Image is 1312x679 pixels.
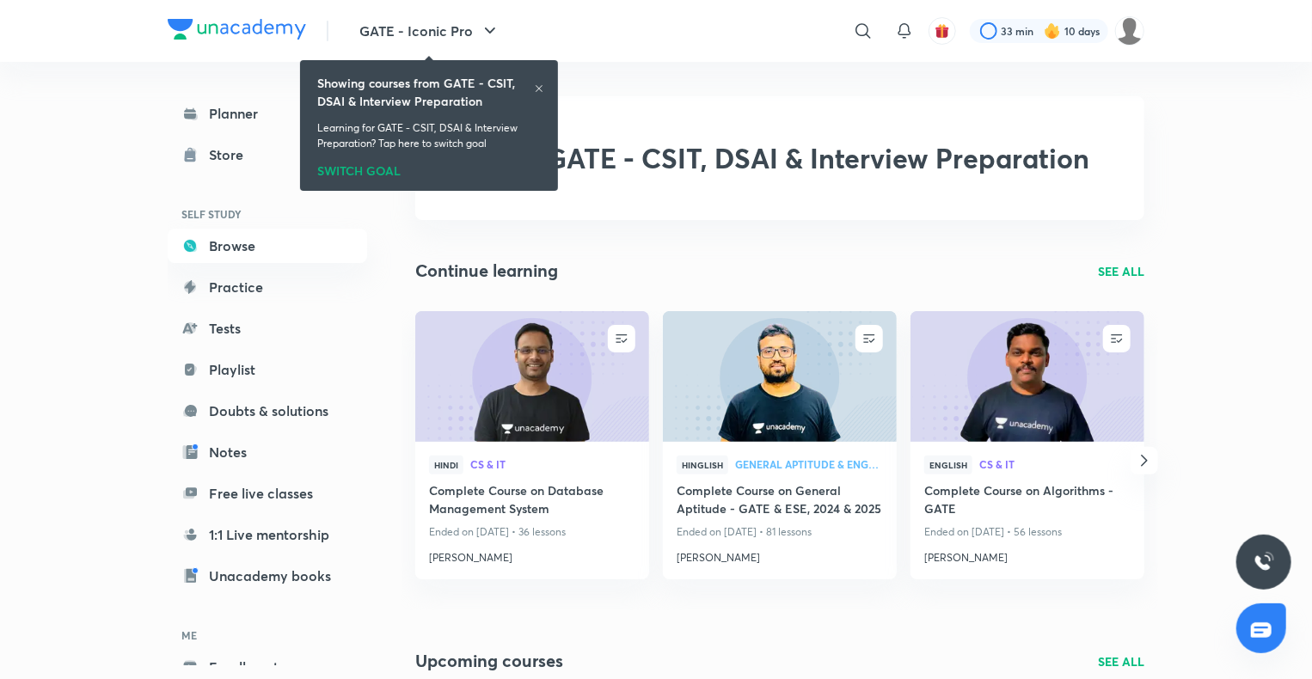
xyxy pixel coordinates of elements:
a: Tests [168,311,367,346]
span: General Aptitude & Engg Mathematics [735,459,883,469]
img: ttu [1254,552,1274,572]
img: streak [1044,22,1061,40]
h2: Continue learning [415,258,558,284]
a: CS & IT [979,459,1131,471]
a: [PERSON_NAME] [924,543,1131,566]
div: SWITCH GOAL [317,158,541,177]
a: Complete Course on General Aptitude - GATE & ESE, 2024 & 2025 [677,481,883,521]
a: Practice [168,270,367,304]
button: GATE - Iconic Pro [349,14,511,48]
span: CS & IT [470,459,635,469]
a: Notes [168,435,367,469]
a: [PERSON_NAME] [429,543,635,566]
a: Free live classes [168,476,367,511]
a: Company Logo [168,19,306,44]
a: Complete Course on Algorithms - GATE [924,481,1131,521]
a: CS & IT [470,459,635,471]
h2: GATE - CSIT, DSAI & Interview Preparation [546,142,1089,174]
h6: SELF STUDY [168,199,367,229]
img: new-thumbnail [908,309,1146,443]
img: new-thumbnail [413,309,651,443]
span: English [924,456,972,474]
a: 1:1 Live mentorship [168,517,367,552]
span: Hindi [429,456,463,474]
h2: Upcoming courses [415,648,563,674]
div: Store [209,144,254,165]
p: Ended on [DATE] • 36 lessons [429,521,635,543]
a: SEE ALL [1098,262,1144,280]
a: new-thumbnail [663,311,897,442]
img: Company Logo [168,19,306,40]
a: new-thumbnail [910,311,1144,442]
span: Hinglish [677,456,728,474]
img: Deepika S S [1115,16,1144,46]
a: Doubts & solutions [168,394,367,428]
a: Playlist [168,352,367,387]
a: Complete Course on Database Management System [429,481,635,521]
p: Ended on [DATE] • 56 lessons [924,521,1131,543]
h6: Showing courses from GATE - CSIT, DSAI & Interview Preparation [317,74,534,110]
a: Planner [168,96,367,131]
a: General Aptitude & Engg Mathematics [735,459,883,471]
a: [PERSON_NAME] [677,543,883,566]
img: avatar [935,23,950,39]
a: new-thumbnail [415,311,649,442]
h6: ME [168,621,367,650]
p: Ended on [DATE] • 81 lessons [677,521,883,543]
a: SEE ALL [1098,652,1144,670]
button: avatar [929,17,956,45]
a: Unacademy books [168,559,367,593]
span: CS & IT [979,459,1131,469]
img: new-thumbnail [660,309,898,443]
p: Learning for GATE - CSIT, DSAI & Interview Preparation? Tap here to switch goal [317,120,541,151]
a: Browse [168,229,367,263]
a: Store [168,138,367,172]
